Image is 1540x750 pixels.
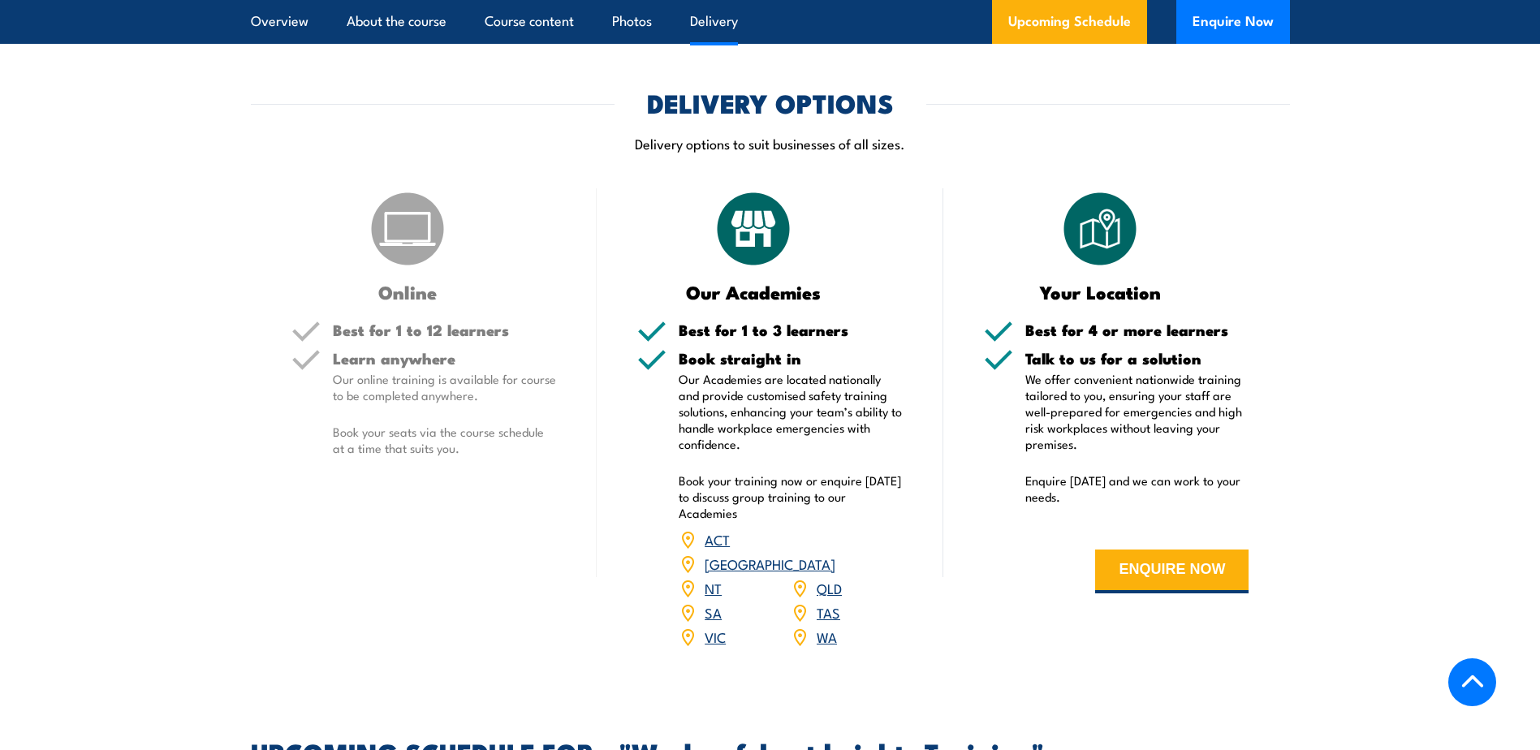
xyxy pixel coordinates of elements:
[333,322,557,338] h5: Best for 1 to 12 learners
[333,371,557,403] p: Our online training is available for course to be completed anywhere.
[333,424,557,456] p: Book your seats via the course schedule at a time that suits you.
[1095,550,1249,593] button: ENQUIRE NOW
[1025,371,1249,452] p: We offer convenient nationwide training tailored to you, ensuring your staff are well-prepared fo...
[705,602,722,622] a: SA
[705,578,722,597] a: NT
[705,554,835,573] a: [GEOGRAPHIC_DATA]
[817,627,837,646] a: WA
[679,322,903,338] h5: Best for 1 to 3 learners
[1025,322,1249,338] h5: Best for 4 or more learners
[637,282,870,301] h3: Our Academies
[679,351,903,366] h5: Book straight in
[251,134,1290,153] p: Delivery options to suit businesses of all sizes.
[984,282,1217,301] h3: Your Location
[333,351,557,366] h5: Learn anywhere
[679,371,903,452] p: Our Academies are located nationally and provide customised safety training solutions, enhancing ...
[705,627,726,646] a: VIC
[705,529,730,549] a: ACT
[1025,351,1249,366] h5: Talk to us for a solution
[647,91,894,114] h2: DELIVERY OPTIONS
[1025,472,1249,505] p: Enquire [DATE] and we can work to your needs.
[817,578,842,597] a: QLD
[817,602,840,622] a: TAS
[679,472,903,521] p: Book your training now or enquire [DATE] to discuss group training to our Academies
[291,282,524,301] h3: Online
